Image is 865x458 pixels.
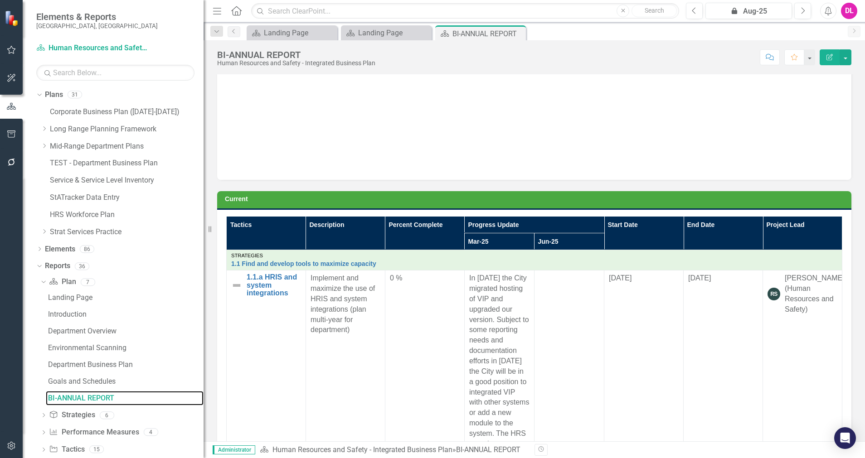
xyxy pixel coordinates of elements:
[48,344,204,352] div: Environmental Scanning
[46,391,204,405] a: BI-ANNUAL REPORT
[231,253,837,258] div: Strategies
[75,262,89,270] div: 36
[709,6,789,17] div: Aug-25
[48,361,204,369] div: Department Business Plan
[217,50,375,60] div: BI-ANNUAL REPORT
[247,273,301,297] a: 1.1.a HRIS and system integrations
[251,3,679,19] input: Search ClearPoint...
[358,27,429,39] div: Landing Page
[50,227,204,237] a: Strat Services Practice
[50,141,204,152] a: Mid-Range Department Plans
[50,107,204,117] a: Corporate Business Plan ([DATE]-[DATE])
[50,124,204,135] a: Long Range Planning Framework
[36,22,158,29] small: [GEOGRAPHIC_DATA], [GEOGRAPHIC_DATA]
[46,324,204,338] a: Department Overview
[81,278,95,286] div: 7
[49,410,95,420] a: Strategies
[272,445,452,454] a: Human Resources and Safety - Integrated Business Plan
[5,10,20,26] img: ClearPoint Strategy
[452,28,524,39] div: BI-ANNUAL REPORT
[227,250,842,270] td: Double-Click to Edit Right Click for Context Menu
[48,377,204,386] div: Goals and Schedules
[632,5,677,17] button: Search
[144,429,158,436] div: 4
[100,411,114,419] div: 6
[50,175,204,186] a: Service & Service Level Inventory
[456,445,520,454] div: BI-ANNUAL REPORT
[49,427,139,438] a: Performance Measures
[36,11,158,22] span: Elements & Reports
[49,277,76,287] a: Plan
[68,91,82,99] div: 31
[260,445,528,455] div: »
[343,27,429,39] a: Landing Page
[390,273,460,284] div: 0 %
[264,27,335,39] div: Landing Page
[225,196,847,202] h3: Current
[688,274,711,282] span: [DATE]
[36,65,194,81] input: Search Below...
[46,357,204,372] a: Department Business Plan
[48,294,204,302] div: Landing Page
[50,210,204,220] a: HRS Workforce Plan
[89,446,104,453] div: 15
[36,43,150,53] a: Human Resources and Safety - Integrated Business Plan
[45,90,63,100] a: Plans
[48,310,204,318] div: Introduction
[645,7,664,14] span: Search
[46,341,204,355] a: Environmental Scanning
[46,374,204,389] a: Goals and Schedules
[45,261,70,271] a: Reports
[785,273,845,314] div: [PERSON_NAME] (Human Resources and Safety)
[46,290,204,305] a: Landing Page
[609,274,632,282] span: [DATE]
[834,427,856,449] div: Open Intercom Messenger
[311,274,375,333] span: Implement and maximize the use of HRIS and system integrations (plan multi-year for department)
[249,27,335,39] a: Landing Page
[231,260,837,267] a: 1.1 Find and develop tools to maximize capacity
[768,288,780,300] div: RS
[213,445,255,454] span: Administrator
[50,193,204,203] a: StATracker Data Entry
[49,444,84,455] a: Tactics
[48,394,204,402] div: BI-ANNUAL REPORT
[46,307,204,322] a: Introduction
[231,280,242,291] img: Not Defined
[841,3,857,19] button: DL
[705,3,792,19] button: Aug-25
[217,60,375,67] div: Human Resources and Safety - Integrated Business Plan
[45,244,75,255] a: Elements
[48,327,204,335] div: Department Overview
[50,158,204,169] a: TEST - Department Business Plan
[80,245,94,253] div: 86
